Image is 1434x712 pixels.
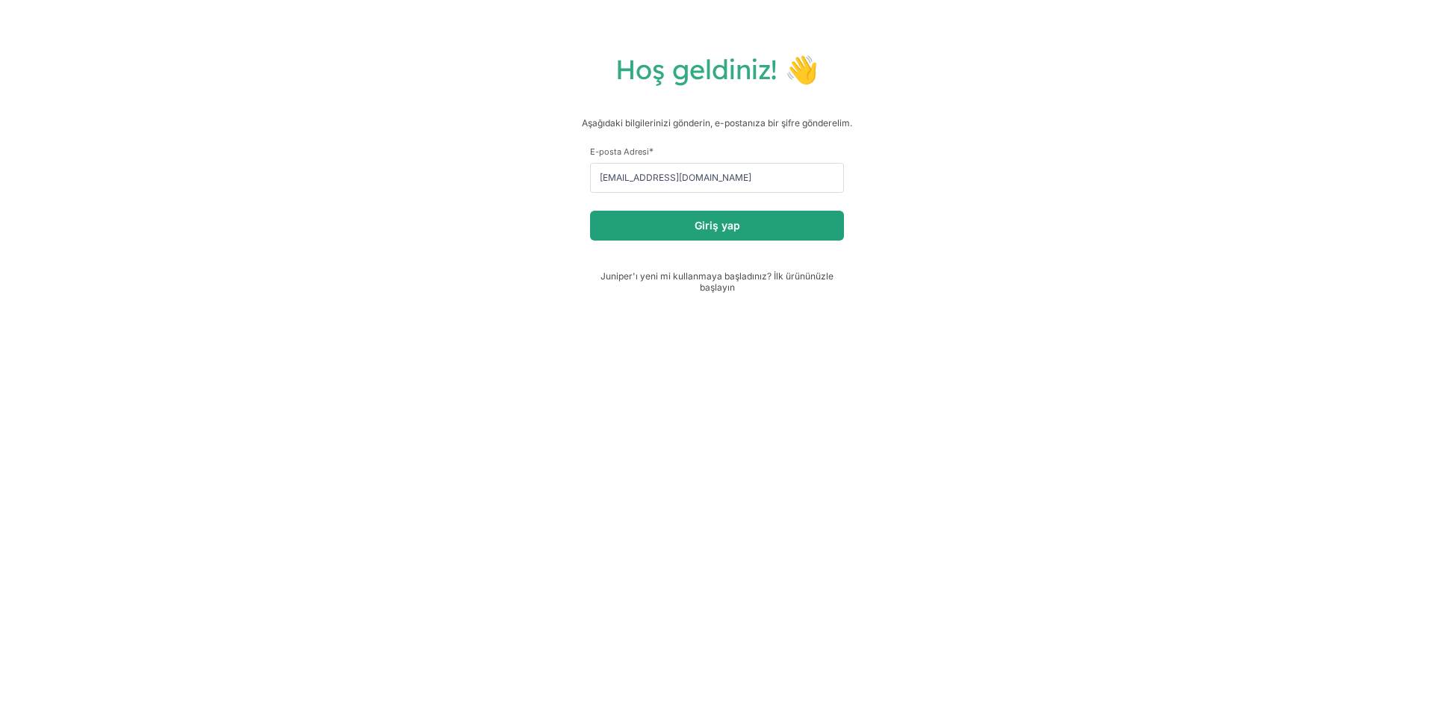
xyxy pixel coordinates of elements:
[582,117,852,129] font: Aşağıdaki bilgilerinizi gönderin, e-postanıza bir şifre gönderelim.
[590,211,844,241] button: Giriş yap
[615,52,819,86] font: Hoş geldiniz! 👋
[590,146,649,157] font: E-posta Adresi
[600,270,834,293] font: Juniper'ı yeni mi kullanmaya başladınız? İlk ürününüzle başlayın
[590,163,844,193] input: e-posta@example.com
[649,146,654,157] span: This field is required.
[695,219,740,232] font: Giriş yap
